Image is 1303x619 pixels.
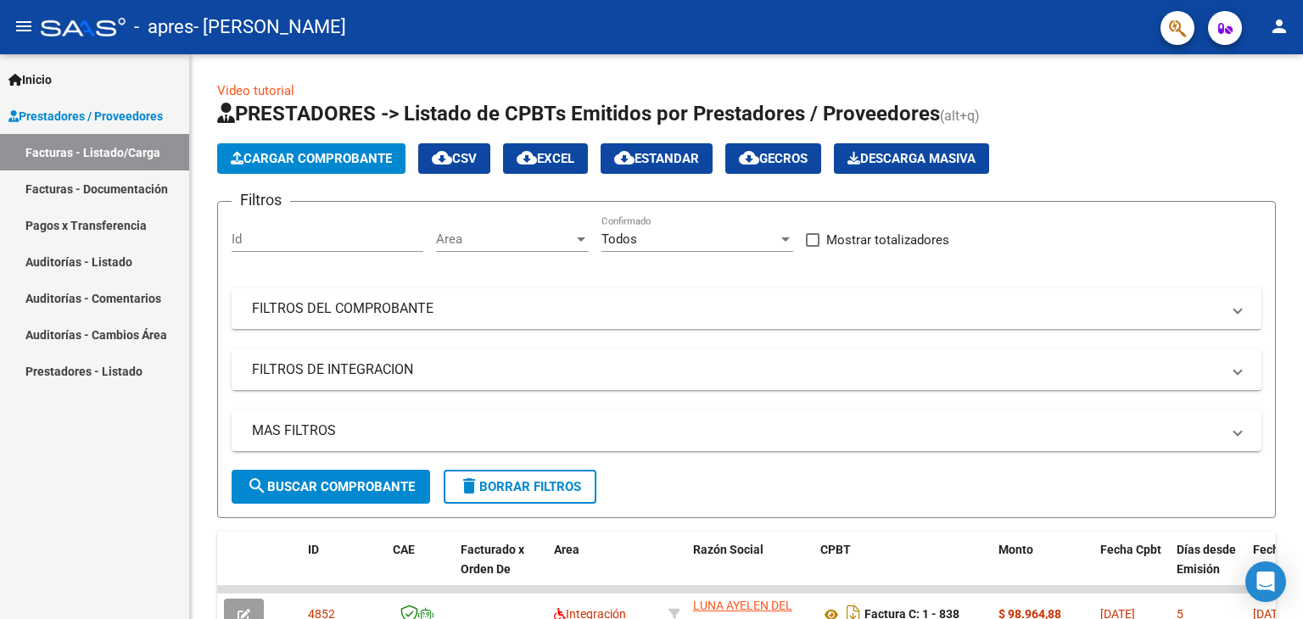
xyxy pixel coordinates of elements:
[826,230,949,250] span: Mostrar totalizadores
[992,532,1093,606] datatable-header-cell: Monto
[459,479,581,494] span: Borrar Filtros
[601,231,637,247] span: Todos
[436,231,573,247] span: Area
[134,8,193,46] span: - apres
[432,148,452,168] mat-icon: cloud_download
[232,188,290,212] h3: Filtros
[418,143,490,174] button: CSV
[444,470,596,504] button: Borrar Filtros
[232,410,1261,451] mat-expansion-panel-header: MAS FILTROS
[232,349,1261,390] mat-expansion-panel-header: FILTROS DE INTEGRACION
[834,143,989,174] button: Descarga Masiva
[454,532,547,606] datatable-header-cell: Facturado x Orden De
[252,360,1221,379] mat-panel-title: FILTROS DE INTEGRACION
[459,476,479,496] mat-icon: delete
[1093,532,1170,606] datatable-header-cell: Fecha Cpbt
[940,108,980,124] span: (alt+q)
[247,476,267,496] mat-icon: search
[217,143,405,174] button: Cargar Comprobante
[834,143,989,174] app-download-masive: Descarga masiva de comprobantes (adjuntos)
[252,299,1221,318] mat-panel-title: FILTROS DEL COMPROBANTE
[232,470,430,504] button: Buscar Comprobante
[1253,543,1300,576] span: Fecha Recibido
[461,543,524,576] span: Facturado x Orden De
[1100,543,1161,556] span: Fecha Cpbt
[1245,561,1286,602] div: Open Intercom Messenger
[814,532,992,606] datatable-header-cell: CPBT
[247,479,415,494] span: Buscar Comprobante
[252,421,1221,440] mat-panel-title: MAS FILTROS
[14,16,34,36] mat-icon: menu
[1269,16,1289,36] mat-icon: person
[998,543,1033,556] span: Monto
[503,143,588,174] button: EXCEL
[1177,543,1236,576] span: Días desde Emisión
[725,143,821,174] button: Gecros
[547,532,662,606] datatable-header-cell: Area
[1170,532,1246,606] datatable-header-cell: Días desde Emisión
[693,543,763,556] span: Razón Social
[232,288,1261,329] mat-expansion-panel-header: FILTROS DEL COMPROBANTE
[614,148,635,168] mat-icon: cloud_download
[231,151,392,166] span: Cargar Comprobante
[8,70,52,89] span: Inicio
[393,543,415,556] span: CAE
[301,532,386,606] datatable-header-cell: ID
[614,151,699,166] span: Estandar
[386,532,454,606] datatable-header-cell: CAE
[739,151,808,166] span: Gecros
[554,543,579,556] span: Area
[847,151,976,166] span: Descarga Masiva
[739,148,759,168] mat-icon: cloud_download
[308,543,319,556] span: ID
[686,532,814,606] datatable-header-cell: Razón Social
[432,151,477,166] span: CSV
[193,8,346,46] span: - [PERSON_NAME]
[517,148,537,168] mat-icon: cloud_download
[517,151,574,166] span: EXCEL
[217,83,294,98] a: Video tutorial
[8,107,163,125] span: Prestadores / Proveedores
[820,543,851,556] span: CPBT
[217,102,940,125] span: PRESTADORES -> Listado de CPBTs Emitidos por Prestadores / Proveedores
[601,143,713,174] button: Estandar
